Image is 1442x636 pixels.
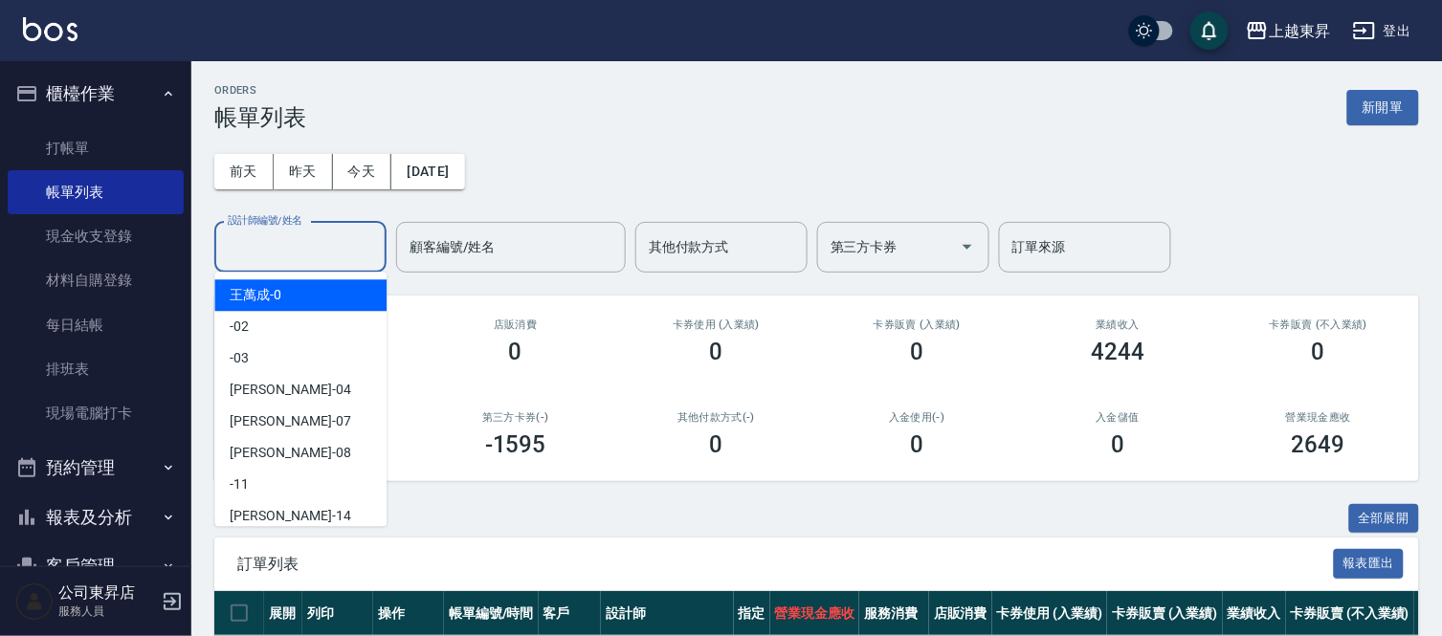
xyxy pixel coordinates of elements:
th: 展開 [264,591,302,636]
span: -11 [230,474,249,494]
th: 指定 [734,591,770,636]
th: 卡券販賣 (入業績) [1107,591,1223,636]
span: [PERSON_NAME] -08 [230,443,350,463]
a: 排班表 [8,347,184,391]
th: 業績收入 [1223,591,1286,636]
h3: 0 [509,339,522,365]
button: [DATE] [391,154,464,189]
h3: 0 [1111,431,1124,458]
th: 服務消費 [859,591,929,636]
span: -03 [230,348,249,368]
a: 材料自購登錄 [8,258,184,302]
button: 上越東昇 [1238,11,1338,51]
img: Logo [23,17,78,41]
a: 打帳單 [8,126,184,170]
a: 現場電腦打卡 [8,391,184,435]
span: [PERSON_NAME] -04 [230,380,350,400]
button: 今天 [333,154,392,189]
span: [PERSON_NAME] -07 [230,411,350,431]
button: 櫃檯作業 [8,69,184,119]
button: 報表匯出 [1334,549,1405,579]
h3: 0 [710,339,723,365]
h3: 0 [710,431,723,458]
h2: 卡券販賣 (入業績) [839,318,994,331]
h2: 營業現金應收 [1241,411,1396,424]
h2: ORDERS [214,84,306,97]
h2: 其他付款方式(-) [639,411,794,424]
div: 上越東昇 [1269,19,1330,43]
a: 現金收支登錄 [8,214,184,258]
h2: 入金儲值 [1040,411,1195,424]
span: 訂單列表 [237,555,1334,574]
button: 新開單 [1347,90,1419,125]
th: 營業現金應收 [770,591,860,636]
th: 帳單編號/時間 [444,591,539,636]
span: 王萬成 -0 [230,285,281,305]
h2: 店販消費 [438,318,593,331]
h3: 0 [910,339,923,365]
button: 登出 [1345,13,1419,49]
a: 帳單列表 [8,170,184,214]
th: 卡券使用 (入業績) [992,591,1108,636]
a: 每日結帳 [8,303,184,347]
th: 客戶 [539,591,602,636]
label: 設計師編號/姓名 [228,213,302,228]
button: 報表及分析 [8,493,184,542]
h3: 帳單列表 [214,104,306,131]
th: 設計師 [601,591,733,636]
h2: 入金使用(-) [839,411,994,424]
button: 預約管理 [8,443,184,493]
a: 新開單 [1347,98,1419,116]
button: 全部展開 [1349,504,1420,534]
th: 卡券販賣 (不入業績) [1286,591,1414,636]
h2: 業績收入 [1040,318,1195,331]
th: 操作 [373,591,444,636]
img: Person [15,582,54,621]
th: 店販消費 [929,591,992,636]
h3: 0 [1312,339,1325,365]
h3: 0 [910,431,923,458]
h3: 4244 [1091,339,1144,365]
span: [PERSON_NAME] -14 [230,506,350,526]
h3: -1595 [485,431,546,458]
h5: 公司東昇店 [58,583,156,603]
h2: 卡券販賣 (不入業績) [1241,318,1396,331]
span: -02 [230,317,249,337]
button: 前天 [214,154,274,189]
h2: 第三方卡券(-) [438,411,593,424]
h3: 2649 [1292,431,1345,458]
button: 昨天 [274,154,333,189]
a: 報表匯出 [1334,554,1405,572]
p: 服務人員 [58,603,156,620]
th: 列印 [302,591,373,636]
button: Open [952,231,983,262]
h2: 卡券使用 (入業績) [639,318,794,331]
button: save [1190,11,1229,50]
button: 客戶管理 [8,541,184,591]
